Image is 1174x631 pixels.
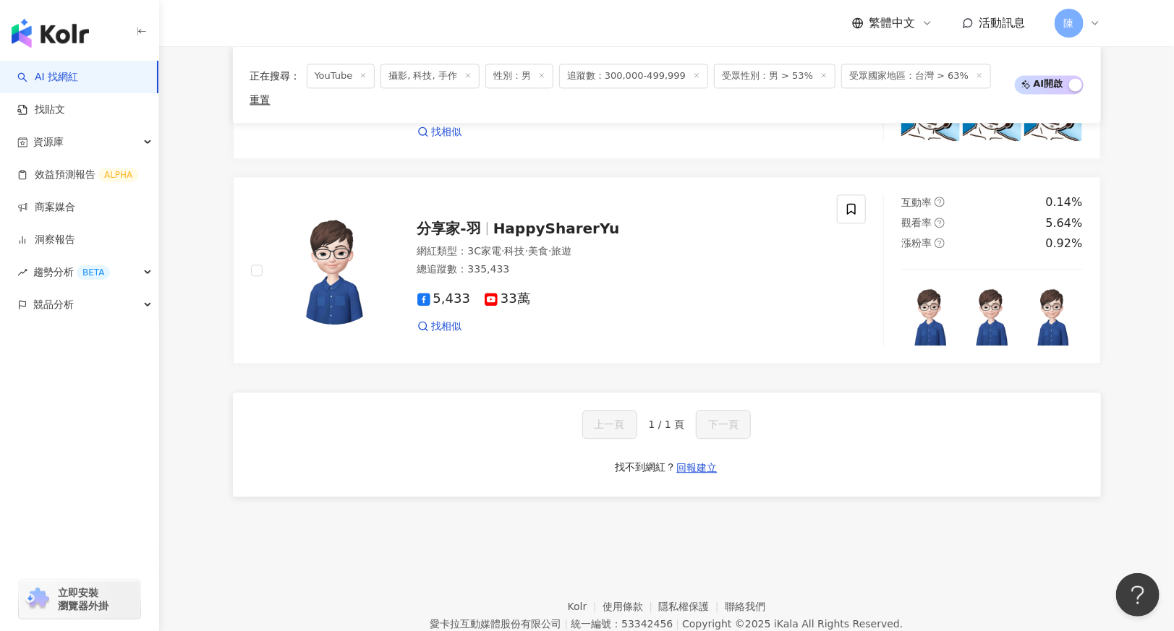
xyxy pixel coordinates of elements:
[417,220,481,237] span: 分享家-羽
[17,233,75,247] a: 洞察報告
[571,618,673,630] div: 統一編號：53342456
[58,586,109,612] span: 立即安裝 瀏覽器外掛
[430,618,561,630] div: 愛卡拉互動媒體股份有限公司
[869,15,916,31] span: 繁體中文
[548,245,551,257] span: ·
[33,256,110,288] span: 趨勢分析
[485,291,530,306] span: 33萬
[233,176,1101,364] a: KOL Avatar分享家-羽HappySharerYu網紅類型：3C家電·科技·美食·旅遊總追蹤數：335,4335,43333萬找相似互動率question-circle0.14%觀看率qu...
[1046,194,1083,210] div: 0.14%
[417,262,820,277] div: 總追蹤數 ： 335,433
[307,64,375,88] span: YouTube
[714,64,835,88] span: 受眾性別：男 > 53%
[901,287,960,345] img: post-image
[17,70,78,85] a: searchAI 找網紅
[33,126,64,158] span: 資源庫
[432,125,462,139] span: 找相似
[568,601,603,612] a: Kolr
[1046,215,1083,231] div: 5.64%
[417,125,462,139] a: 找相似
[501,245,504,257] span: ·
[564,618,568,630] span: |
[250,70,301,82] span: 正在搜尋 ：
[696,410,751,439] button: 下一頁
[901,197,932,208] span: 互動率
[528,245,548,257] span: 美食
[1064,15,1074,31] span: 陳
[1116,573,1160,617] iframe: Help Scout Beacon - Open
[559,64,708,88] span: 追蹤數：300,000-499,999
[525,245,528,257] span: ·
[676,618,679,630] span: |
[682,618,903,630] div: Copyright © 2025 All Rights Reserved.
[649,418,685,430] span: 1 / 1 頁
[23,588,51,611] img: chrome extension
[417,291,471,306] span: 5,433
[616,460,676,475] div: 找不到網紅？
[17,267,27,278] span: rise
[603,601,659,612] a: 使用條款
[1046,236,1083,252] div: 0.92%
[380,64,480,88] span: 攝影, 科技, 手作
[935,238,945,248] span: question-circle
[659,601,726,612] a: 隱私權保護
[901,237,932,249] span: 漲粉率
[935,218,945,228] span: question-circle
[676,456,718,479] button: 回報建立
[33,288,74,321] span: 競品分析
[677,462,718,473] span: 回報建立
[505,245,525,257] span: 科技
[1024,287,1083,345] img: post-image
[17,200,75,215] a: 商案媒合
[468,245,502,257] span: 3C家電
[417,319,462,334] a: 找相似
[280,216,388,325] img: KOL Avatar
[432,319,462,334] span: 找相似
[901,217,932,228] span: 觀看率
[17,168,138,182] a: 效益預測報告ALPHA
[493,220,620,237] span: HappySharerYu
[17,103,65,117] a: 找貼文
[725,601,765,612] a: 聯絡我們
[935,197,945,207] span: question-circle
[582,410,637,439] button: 上一頁
[12,19,89,48] img: logo
[19,580,140,619] a: chrome extension立即安裝 瀏覽器外掛
[552,245,572,257] span: 旅遊
[979,16,1026,30] span: 活動訊息
[841,64,991,88] span: 受眾國家地區：台灣 > 63%
[963,287,1021,345] img: post-image
[774,618,799,630] a: iKala
[77,265,110,280] div: BETA
[250,94,271,106] div: 重置
[485,64,553,88] span: 性別：男
[417,244,820,259] div: 網紅類型 ：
